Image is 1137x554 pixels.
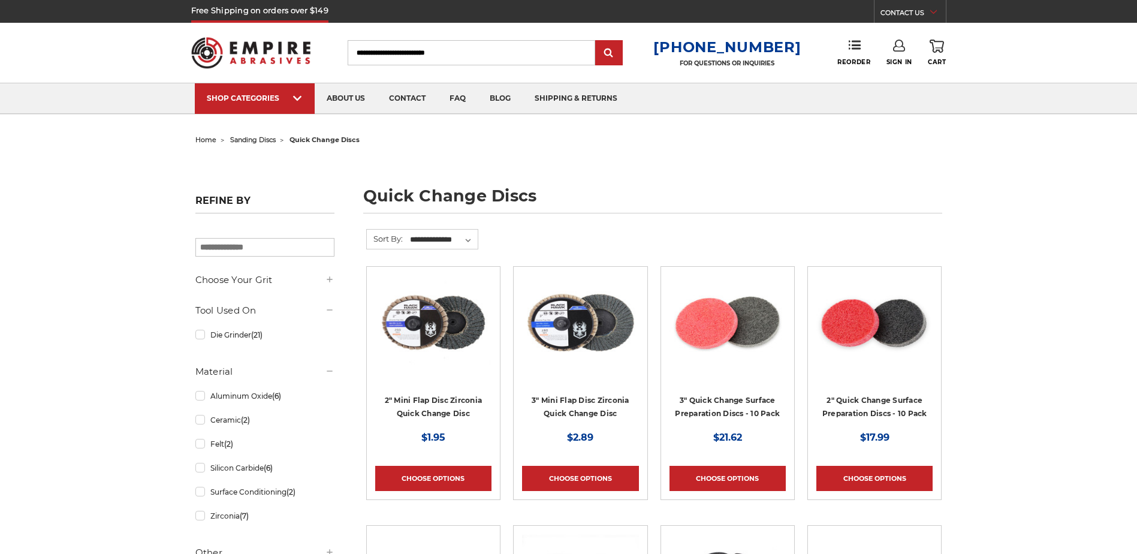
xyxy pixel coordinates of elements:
[928,58,946,66] span: Cart
[597,41,621,65] input: Submit
[816,275,933,371] img: 2 inch surface preparation discs
[713,432,742,443] span: $21.62
[315,83,377,114] a: about us
[478,83,523,114] a: blog
[408,231,478,249] select: Sort By:
[363,188,942,213] h1: quick change discs
[264,463,273,472] span: (6)
[653,59,801,67] p: FOR QUESTIONS OR INQUIRIES
[669,275,786,371] img: 3 inch surface preparation discs
[224,439,233,448] span: (2)
[195,457,334,478] a: Silicon Carbide(6)
[421,432,445,443] span: $1.95
[522,466,638,491] a: Choose Options
[191,29,311,76] img: Empire Abrasives
[195,481,334,502] a: Surface Conditioning(2)
[251,330,263,339] span: (21)
[523,83,629,114] a: shipping & returns
[816,275,933,429] a: 2 inch surface preparation discs
[240,511,249,520] span: (7)
[522,275,638,371] img: BHA 3" Quick Change 60 Grit Flap Disc for Fine Grinding and Finishing
[367,230,403,248] label: Sort By:
[195,505,334,526] a: Zirconia(7)
[522,275,638,429] a: BHA 3" Quick Change 60 Grit Flap Disc for Fine Grinding and Finishing
[289,136,360,144] span: quick change discs
[195,433,334,454] a: Felt(2)
[375,466,491,491] a: Choose Options
[230,136,276,144] a: sanding discs
[567,432,593,443] span: $2.89
[880,6,946,23] a: CONTACT US
[272,392,281,401] span: (6)
[377,83,438,114] a: contact
[438,83,478,114] a: faq
[195,273,334,287] h5: Choose Your Grit
[928,40,946,66] a: Cart
[375,275,491,371] img: Black Hawk Abrasives 2-inch Zirconia Flap Disc with 60 Grit Zirconia for Smooth Finishing
[837,40,870,65] a: Reorder
[195,195,334,213] h5: Refine by
[886,58,912,66] span: Sign In
[860,432,889,443] span: $17.99
[195,365,334,379] h5: Material
[195,410,334,430] a: Ceramic(2)
[837,58,870,66] span: Reorder
[669,275,786,429] a: 3 inch surface preparation discs
[195,386,334,407] a: Aluminum Oxide(6)
[241,415,250,424] span: (2)
[195,324,334,345] a: Die Grinder(21)
[195,136,216,144] a: home
[195,303,334,318] h5: Tool Used On
[653,38,801,56] a: [PHONE_NUMBER]
[375,275,491,429] a: Black Hawk Abrasives 2-inch Zirconia Flap Disc with 60 Grit Zirconia for Smooth Finishing
[816,466,933,491] a: Choose Options
[669,466,786,491] a: Choose Options
[207,94,303,103] div: SHOP CATEGORIES
[286,487,295,496] span: (2)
